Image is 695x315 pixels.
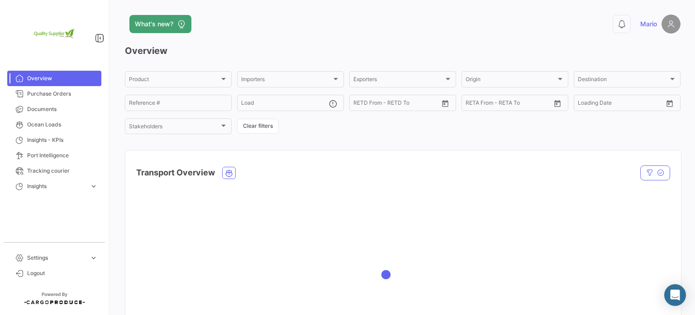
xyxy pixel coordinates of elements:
[466,101,478,107] input: From
[664,284,686,306] div: Abrir Intercom Messenger
[485,101,525,107] input: To
[551,97,564,110] button: Open calendar
[27,136,98,144] span: Insights - KPIs
[578,78,668,84] span: Destination
[438,97,452,110] button: Open calendar
[7,102,101,117] a: Documents
[27,151,98,160] span: Port Intelligence
[353,101,366,107] input: From
[237,119,279,134] button: Clear filters
[90,182,98,190] span: expand_more
[7,71,101,86] a: Overview
[353,78,444,84] span: Exporters
[578,101,590,107] input: From
[597,101,638,107] input: To
[27,269,98,277] span: Logout
[27,182,86,190] span: Insights
[27,74,98,82] span: Overview
[7,148,101,163] a: Port Intelligence
[27,121,98,129] span: Ocean Loads
[27,254,86,262] span: Settings
[7,86,101,102] a: Purchase Orders
[27,90,98,98] span: Purchase Orders
[466,78,556,84] span: Origin
[7,132,101,148] a: Insights - KPIs
[129,125,219,131] span: Stakeholders
[129,15,191,33] button: What's new?
[663,97,676,110] button: Open calendar
[27,105,98,113] span: Documents
[372,101,413,107] input: To
[241,78,332,84] span: Importers
[223,167,235,179] button: Ocean
[135,19,173,29] span: What's new?
[640,19,657,29] span: Mario
[90,254,98,262] span: expand_more
[125,44,681,57] h3: Overview
[662,15,681,34] img: placeholder-user.png
[27,167,98,175] span: Tracking courier
[7,117,101,132] a: Ocean Loads
[32,11,77,56] img: 2e1e32d8-98e2-4bbc-880e-a7f20153c351.png
[7,163,101,179] a: Tracking courier
[129,78,219,84] span: Product
[136,166,215,179] h4: Transport Overview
